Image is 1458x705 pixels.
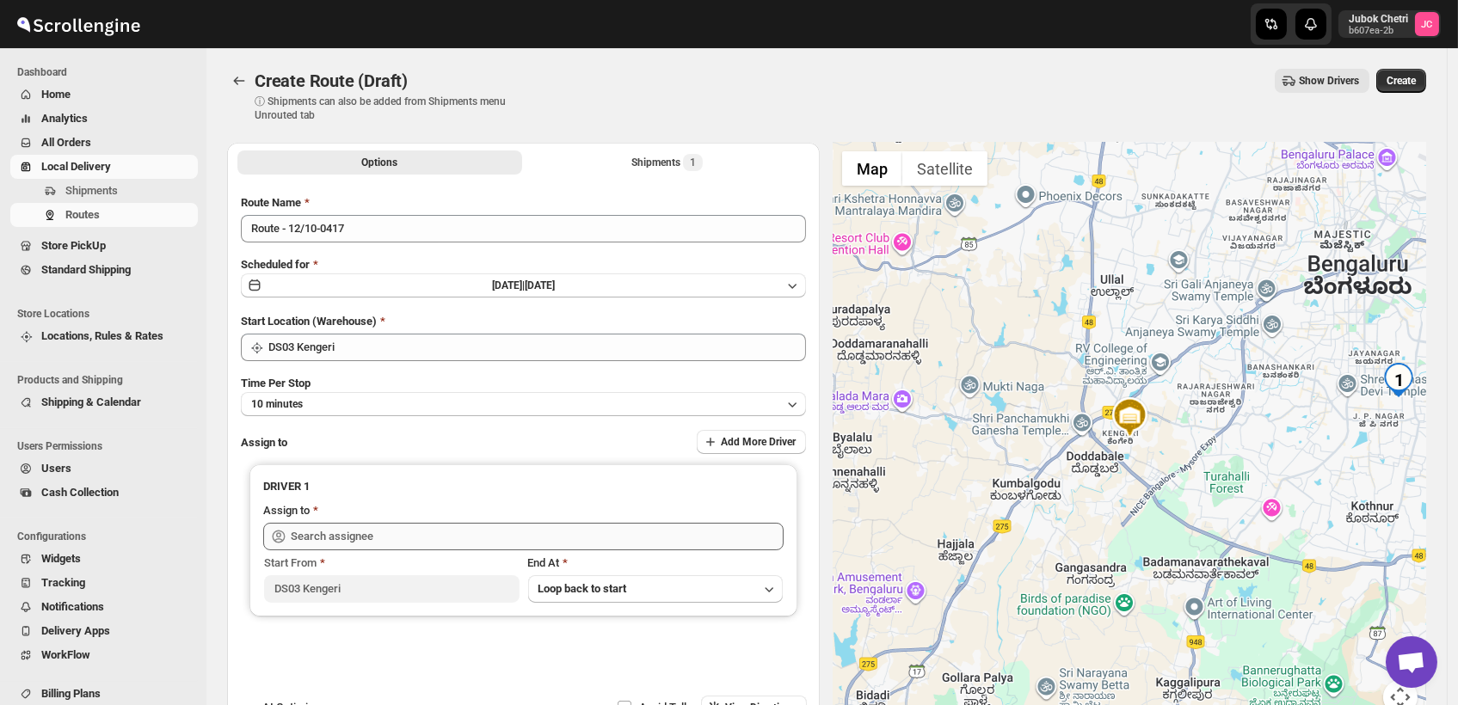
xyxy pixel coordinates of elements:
[17,65,198,79] span: Dashboard
[631,154,703,171] div: Shipments
[41,329,163,342] span: Locations, Rules & Rates
[65,184,118,197] span: Shipments
[241,315,377,328] span: Start Location (Warehouse)
[41,648,90,661] span: WorkFlow
[255,95,526,122] p: ⓘ Shipments can also be added from Shipments menu Unrouted tab
[41,136,91,149] span: All Orders
[237,150,522,175] button: All Route Options
[227,181,820,696] div: All Route Options
[525,279,555,291] span: [DATE]
[1386,636,1437,688] div: Open chat
[41,263,131,276] span: Standard Shipping
[526,150,810,175] button: Selected Shipments
[41,486,119,499] span: Cash Collection
[1349,26,1408,36] p: b607ea-2b
[41,88,71,101] span: Home
[361,156,397,169] span: Options
[492,279,525,291] span: [DATE] |
[538,582,627,595] span: Loop back to start
[251,397,303,411] span: 10 minutes
[10,390,198,414] button: Shipping & Calendar
[1415,12,1439,36] span: Jubok Chetri
[10,619,198,643] button: Delivery Apps
[241,273,806,297] button: [DATE]|[DATE]
[690,156,696,169] span: 1
[10,83,198,107] button: Home
[17,530,198,543] span: Configurations
[697,430,806,454] button: Add More Driver
[528,575,783,603] button: Loop back to start
[1381,363,1416,397] div: 1
[255,70,408,91] span: Create Route (Draft)
[10,107,198,131] button: Analytics
[10,203,198,227] button: Routes
[10,571,198,595] button: Tracking
[227,69,251,93] button: Routes
[41,395,141,408] span: Shipping & Calendar
[1376,69,1426,93] button: Create
[263,502,310,519] div: Assign to
[41,160,111,173] span: Local Delivery
[41,687,101,700] span: Billing Plans
[721,435,796,449] span: Add More Driver
[17,307,198,321] span: Store Locations
[263,478,784,495] h3: DRIVER 1
[10,131,198,155] button: All Orders
[842,151,902,186] button: Show street map
[41,552,81,565] span: Widgets
[10,547,198,571] button: Widgets
[17,373,198,387] span: Products and Shipping
[902,151,987,186] button: Show satellite imagery
[241,377,311,389] span: Time Per Stop
[1275,69,1369,93] button: Show Drivers
[41,462,71,475] span: Users
[41,112,88,125] span: Analytics
[1422,19,1433,30] text: JC
[10,595,198,619] button: Notifications
[14,3,143,46] img: ScrollEngine
[241,215,806,242] input: Eg: Bengaluru Route
[1349,12,1408,26] p: Jubok Chetri
[65,208,100,221] span: Routes
[268,334,806,361] input: Search location
[1387,74,1416,88] span: Create
[10,457,198,481] button: Users
[41,600,104,613] span: Notifications
[10,179,198,203] button: Shipments
[241,196,301,209] span: Route Name
[1338,10,1441,38] button: User menu
[41,239,106,252] span: Store PickUp
[10,643,198,667] button: WorkFlow
[41,576,85,589] span: Tracking
[41,624,110,637] span: Delivery Apps
[241,436,287,449] span: Assign to
[291,523,784,550] input: Search assignee
[241,258,310,271] span: Scheduled for
[241,392,806,416] button: 10 minutes
[264,556,317,569] span: Start From
[528,555,783,572] div: End At
[10,481,198,505] button: Cash Collection
[17,439,198,453] span: Users Permissions
[1299,74,1359,88] span: Show Drivers
[10,324,198,348] button: Locations, Rules & Rates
